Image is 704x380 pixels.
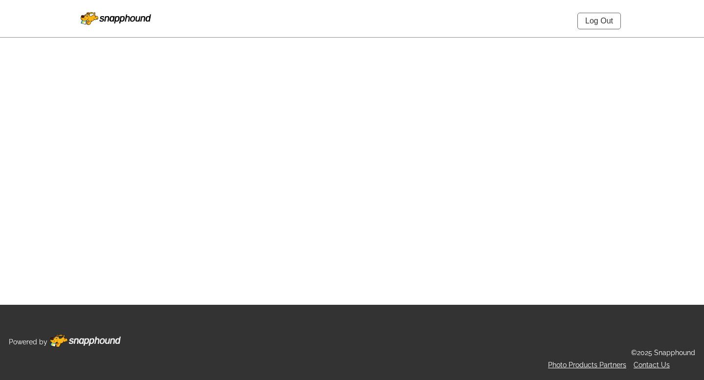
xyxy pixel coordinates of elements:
[9,336,47,348] p: Powered by
[577,13,621,29] a: Log Out
[50,335,121,347] img: Footer
[548,361,626,369] a: Photo Products Partners
[634,361,670,369] a: Contact Us
[81,12,151,25] img: Snapphound Logo
[631,347,695,359] p: ©2025 Snapphound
